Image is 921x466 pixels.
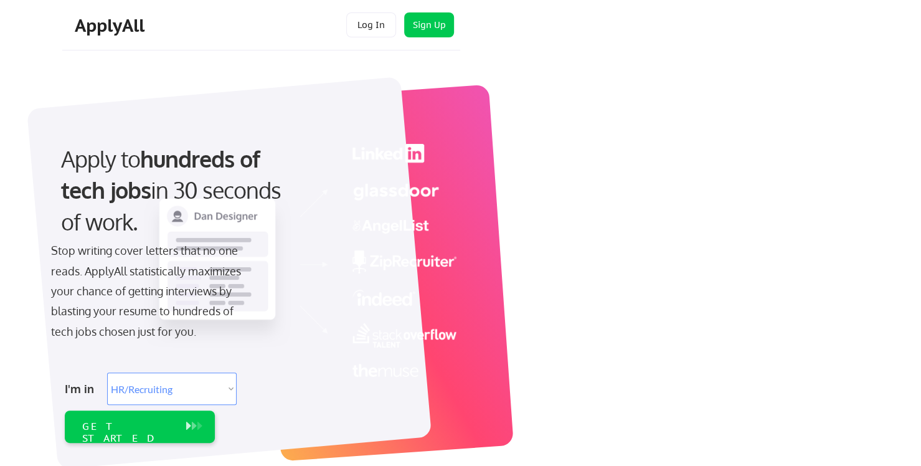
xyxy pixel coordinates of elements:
[61,143,301,237] div: Apply to in 30 seconds of work.
[61,145,265,204] strong: hundreds of tech jobs
[404,12,454,37] button: Sign Up
[82,421,174,444] div: GET STARTED
[65,379,100,399] div: I'm in
[51,240,251,341] div: Stop writing cover letters that no one reads. ApplyAll statistically maximizes your chance of get...
[346,12,396,37] button: Log In
[75,15,148,36] div: ApplyAll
